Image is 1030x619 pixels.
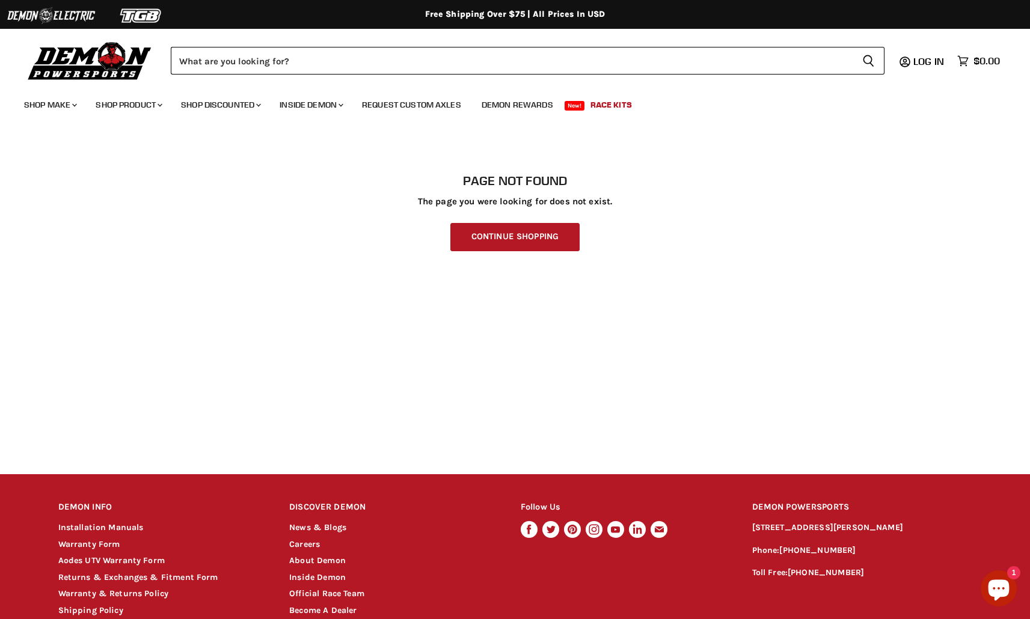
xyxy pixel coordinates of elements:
[171,47,853,75] input: Search
[908,56,951,67] a: Log in
[289,572,346,582] a: Inside Demon
[58,572,218,582] a: Returns & Exchanges & Fitment Form
[951,52,1006,70] a: $0.00
[353,93,470,117] a: Request Custom Axles
[565,101,585,111] span: New!
[58,605,123,615] a: Shipping Policy
[87,93,170,117] a: Shop Product
[973,55,1000,67] span: $0.00
[58,493,267,522] h2: DEMON INFO
[853,47,884,75] button: Search
[58,197,972,207] p: The page you were looking for does not exist.
[15,93,84,117] a: Shop Make
[521,493,729,522] h2: Follow Us
[96,4,186,27] img: TGB Logo 2
[34,9,996,20] div: Free Shipping Over $75 | All Prices In USD
[289,588,364,599] a: Official Race Team
[58,174,972,188] h1: Page not found
[171,47,884,75] form: Product
[289,605,357,615] a: Become A Dealer
[913,55,944,67] span: Log in
[752,566,972,580] p: Toll Free:
[788,567,864,578] a: [PHONE_NUMBER]
[752,521,972,535] p: [STREET_ADDRESS][PERSON_NAME]
[15,88,997,117] ul: Main menu
[779,545,856,555] a: [PHONE_NUMBER]
[289,555,346,566] a: About Demon
[752,493,972,522] h2: DEMON POWERSPORTS
[289,522,346,532] a: News & Blogs
[977,570,1020,609] inbox-online-store-chat: Shopify online store chat
[289,493,498,522] h2: DISCOVER DEMON
[172,93,268,117] a: Shop Discounted
[58,539,120,549] a: Warranty Form
[581,93,641,117] a: Race Kits
[473,93,562,117] a: Demon Rewards
[752,544,972,558] p: Phone:
[58,555,165,566] a: Aodes UTV Warranty Form
[58,522,144,532] a: Installation Manuals
[289,539,320,549] a: Careers
[271,93,351,117] a: Inside Demon
[24,39,156,82] img: Demon Powersports
[450,223,580,251] a: Continue Shopping
[6,4,96,27] img: Demon Electric Logo 2
[58,588,169,599] a: Warranty & Returns Policy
